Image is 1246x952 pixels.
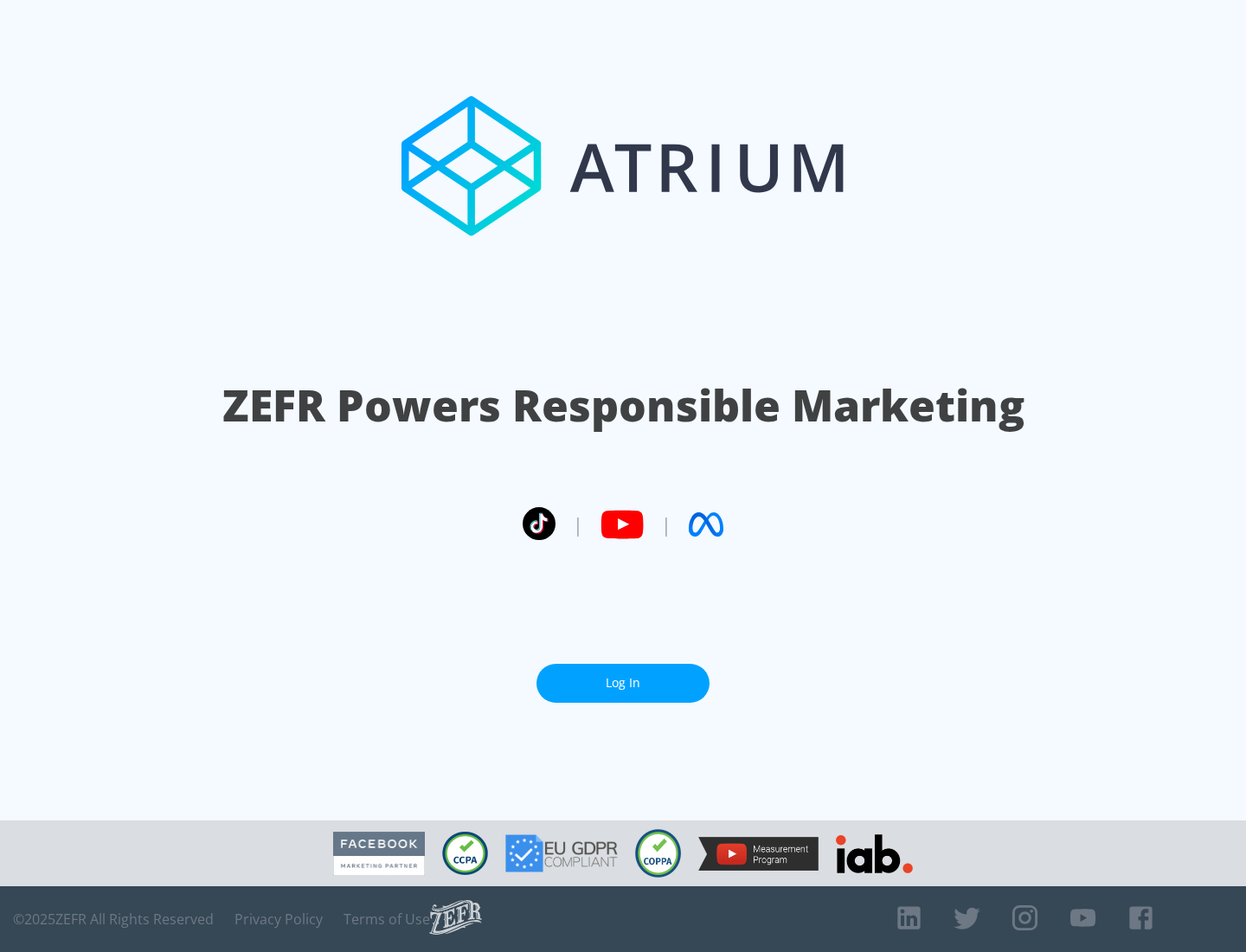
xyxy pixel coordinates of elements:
span: © 2025 ZEFR All Rights Reserved [13,910,214,928]
a: Privacy Policy [234,910,323,928]
img: COPPA Compliant [635,829,681,878]
img: IAB [836,834,913,873]
span: | [573,511,583,537]
img: GDPR Compliant [505,834,618,872]
img: CCPA Compliant [442,832,488,875]
a: Log In [536,664,710,703]
a: Terms of Use [344,910,430,928]
h1: ZEFR Powers Responsible Marketing [222,376,1024,435]
img: YouTube Measurement Program [698,837,819,871]
span: | [661,511,671,537]
img: Facebook Marketing Partner [333,832,425,876]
